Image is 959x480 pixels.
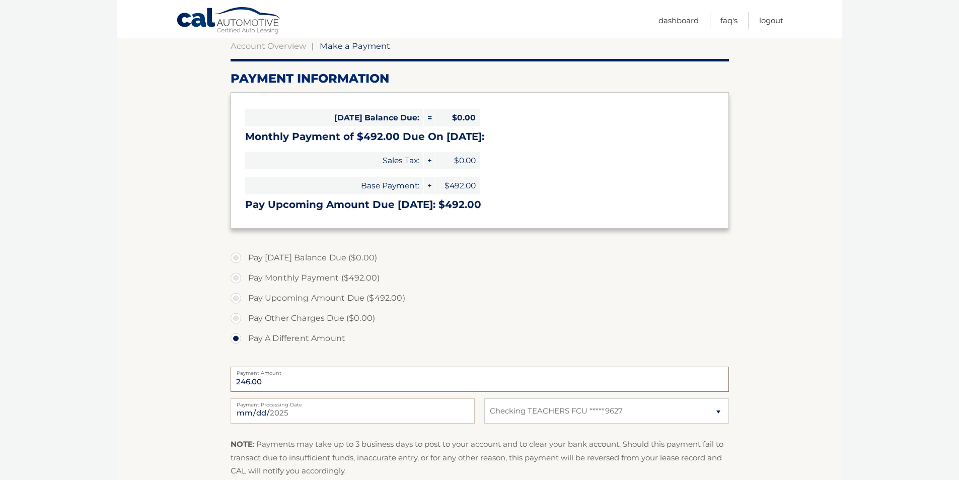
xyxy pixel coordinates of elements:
[434,152,480,169] span: $0.00
[759,12,783,29] a: Logout
[231,268,729,288] label: Pay Monthly Payment ($492.00)
[231,308,729,328] label: Pay Other Charges Due ($0.00)
[231,367,729,392] input: Payment Amount
[231,248,729,268] label: Pay [DATE] Balance Due ($0.00)
[245,130,714,143] h3: Monthly Payment of $492.00 Due On [DATE]:
[245,177,423,194] span: Base Payment:
[231,439,253,449] strong: NOTE
[434,177,480,194] span: $492.00
[231,367,729,375] label: Payment Amount
[231,438,729,477] p: : Payments may take up to 3 business days to post to your account and to clear your bank account....
[720,12,737,29] a: FAQ's
[245,198,714,211] h3: Pay Upcoming Amount Due [DATE]: $492.00
[231,71,729,86] h2: Payment Information
[658,12,699,29] a: Dashboard
[231,398,475,406] label: Payment Processing Date
[176,7,282,36] a: Cal Automotive
[424,152,434,169] span: +
[245,109,423,126] span: [DATE] Balance Due:
[434,109,480,126] span: $0.00
[245,152,423,169] span: Sales Tax:
[231,41,306,51] a: Account Overview
[231,288,729,308] label: Pay Upcoming Amount Due ($492.00)
[424,109,434,126] span: =
[424,177,434,194] span: +
[312,41,314,51] span: |
[231,328,729,349] label: Pay A Different Amount
[320,41,390,51] span: Make a Payment
[231,398,475,424] input: Payment Date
